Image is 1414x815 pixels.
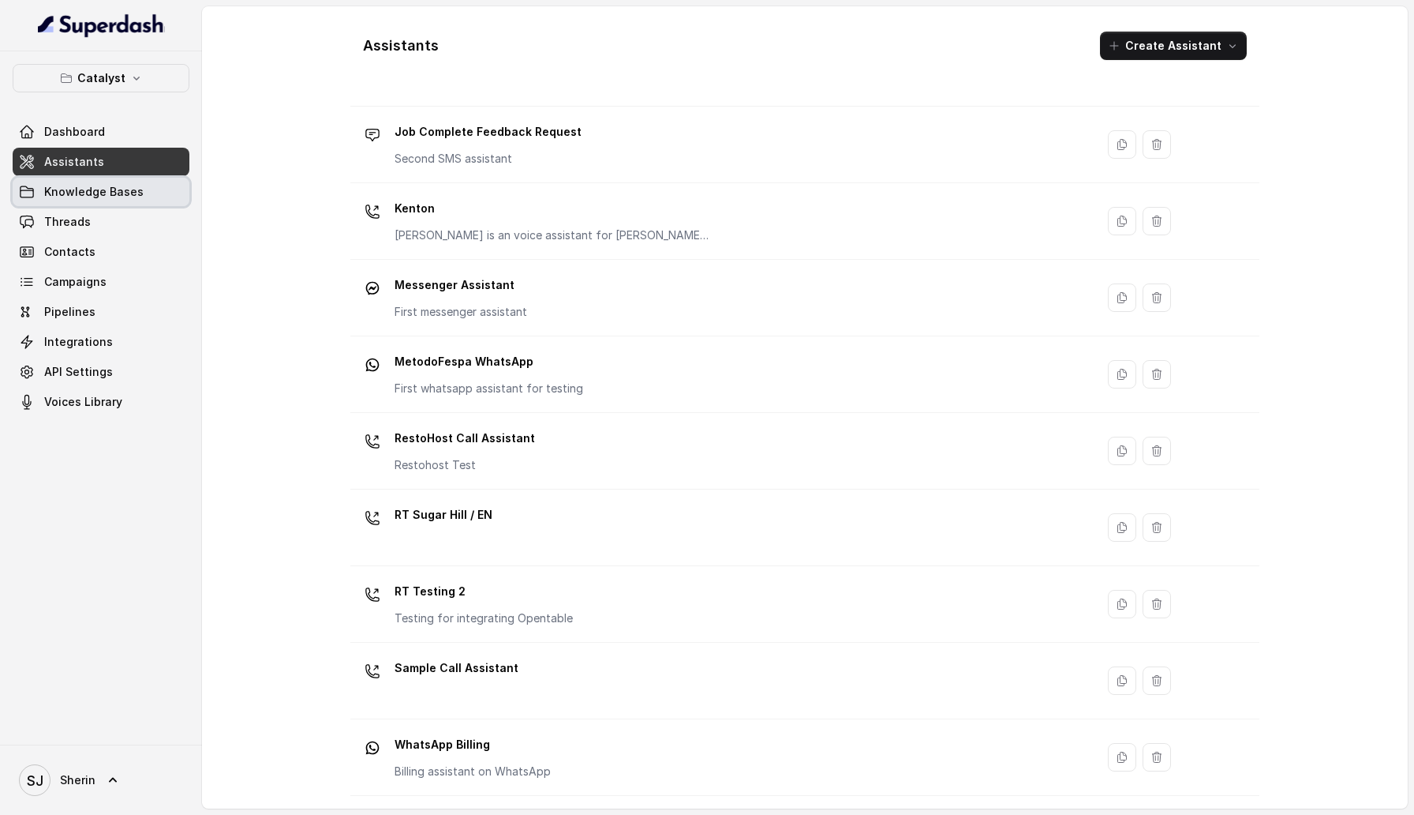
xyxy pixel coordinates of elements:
[395,227,710,243] p: [PERSON_NAME] is an voice assistant for [PERSON_NAME] who helps customer in booking flights by co...
[44,214,91,230] span: Threads
[60,772,95,788] span: Sherin
[13,148,189,176] a: Assistants
[44,154,104,170] span: Assistants
[395,426,535,451] p: RestoHost Call Assistant
[13,64,189,92] button: Catalyst
[395,381,583,396] p: First whatsapp assistant for testing
[395,457,535,473] p: Restohost Test
[44,304,95,320] span: Pipelines
[395,119,582,145] p: Job Complete Feedback Request
[44,394,122,410] span: Voices Library
[27,772,43,789] text: SJ
[363,33,439,58] h1: Assistants
[13,758,189,802] a: Sherin
[395,610,573,626] p: Testing for integrating Opentable
[1100,32,1247,60] button: Create Assistant
[395,655,518,681] p: Sample Call Assistant
[395,732,551,757] p: WhatsApp Billing
[395,502,492,528] p: RT Sugar Hill / EN
[44,244,95,260] span: Contacts
[13,358,189,386] a: API Settings
[44,334,113,350] span: Integrations
[13,388,189,416] a: Voices Library
[13,178,189,206] a: Knowledge Bases
[395,272,527,298] p: Messenger Assistant
[44,124,105,140] span: Dashboard
[395,579,573,604] p: RT Testing 2
[395,349,583,374] p: MetodoFespa WhatsApp
[395,304,527,320] p: First messenger assistant
[395,196,710,221] p: Kenton
[13,208,189,236] a: Threads
[44,184,144,200] span: Knowledge Bases
[13,268,189,296] a: Campaigns
[44,274,107,290] span: Campaigns
[13,118,189,146] a: Dashboard
[395,764,551,779] p: Billing assistant on WhatsApp
[38,13,165,38] img: light.svg
[13,298,189,326] a: Pipelines
[77,69,125,88] p: Catalyst
[13,328,189,356] a: Integrations
[44,364,113,380] span: API Settings
[13,238,189,266] a: Contacts
[395,151,582,167] p: Second SMS assistant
